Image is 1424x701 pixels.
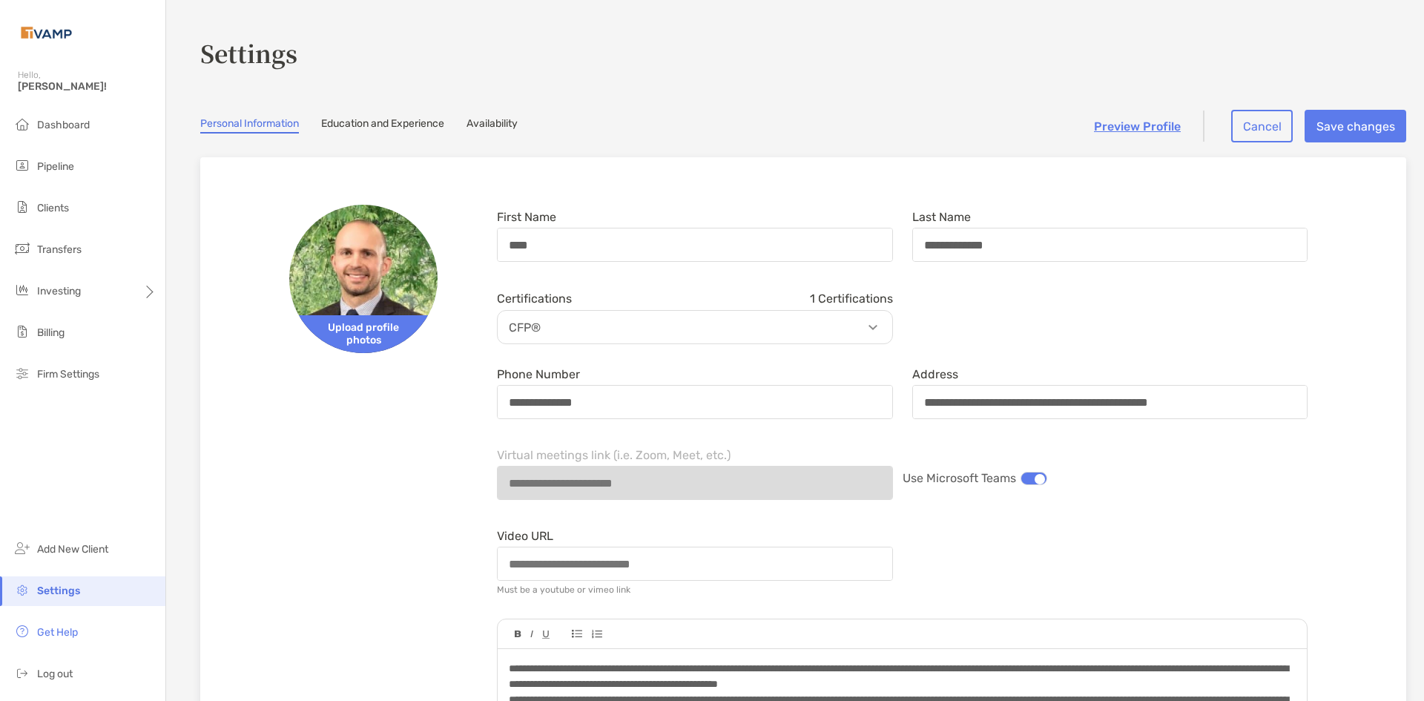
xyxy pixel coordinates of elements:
span: Billing [37,326,65,339]
img: Editor control icon [591,630,602,639]
img: Editor control icon [530,631,533,638]
a: Education and Experience [321,117,444,134]
img: Editor control icon [572,630,582,638]
img: Avatar [289,205,438,353]
span: Pipeline [37,160,74,173]
div: Certifications [497,292,893,306]
img: add_new_client icon [13,539,31,557]
button: Save changes [1305,110,1406,142]
label: First Name [497,211,556,223]
span: Get Help [37,626,78,639]
label: Virtual meetings link (i.e. Zoom, Meet, etc.) [497,449,731,461]
div: Must be a youtube or vimeo link [497,585,630,595]
span: [PERSON_NAME]! [18,80,156,93]
span: Use Microsoft Teams [903,471,1016,485]
img: dashboard icon [13,115,31,133]
img: settings icon [13,581,31,599]
span: Transfers [37,243,82,256]
img: clients icon [13,198,31,216]
label: Phone Number [497,368,580,381]
img: Zoe Logo [18,6,75,59]
img: billing icon [13,323,31,340]
a: Availability [467,117,518,134]
h3: Settings [200,36,1406,70]
span: Clients [37,202,69,214]
img: logout icon [13,664,31,682]
a: Preview Profile [1094,119,1181,134]
span: 1 Certifications [810,292,893,306]
label: Address [912,368,958,381]
img: Editor control icon [515,631,521,638]
span: Settings [37,585,80,597]
img: transfers icon [13,240,31,257]
img: firm-settings icon [13,364,31,382]
label: Last Name [912,211,971,223]
span: Firm Settings [37,368,99,381]
span: Dashboard [37,119,90,131]
a: Personal Information [200,117,299,134]
p: CFP® [501,318,896,337]
button: Cancel [1231,110,1293,142]
img: investing icon [13,281,31,299]
label: Video URL [497,530,553,542]
span: Upload profile photos [289,315,438,353]
img: get-help icon [13,622,31,640]
img: Editor control icon [542,631,550,639]
img: pipeline icon [13,157,31,174]
span: Add New Client [37,543,108,556]
span: Log out [37,668,73,680]
span: Investing [37,285,81,297]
